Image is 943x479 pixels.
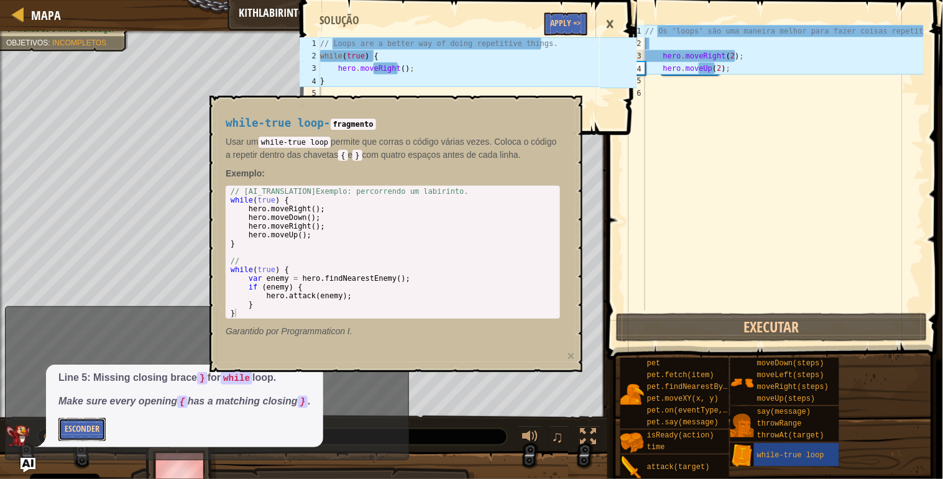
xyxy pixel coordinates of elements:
[226,326,282,336] span: Garantido por
[226,117,324,129] span: while-true loop
[730,414,754,437] img: portrait.png
[545,12,587,35] button: Apply =>
[757,359,824,368] span: moveDown(steps)
[48,39,52,47] span: :
[647,406,763,415] span: pet.on(eventType, handler)
[177,396,188,408] code: {
[52,39,106,47] span: Incompletos
[300,75,320,87] div: 4
[600,10,621,39] div: ×
[757,419,802,428] span: throwRange
[625,87,645,99] div: 6
[568,349,575,362] button: ×
[647,463,710,472] span: attack(target)
[757,431,824,440] span: throwAt(target)
[647,431,714,440] span: isReady(action)
[300,50,320,62] div: 2
[757,408,811,416] span: say(message)
[616,313,927,342] button: Executar
[197,372,208,385] code: }
[300,37,320,50] div: 1
[226,326,352,336] em: Programmaticon I.
[259,137,331,148] code: while-true loop
[226,168,262,178] span: Exemplo
[625,37,645,50] div: 2
[21,458,35,473] button: Ask AI
[757,383,829,391] span: moveRight(steps)
[625,75,645,87] div: 5
[226,117,560,129] h4: -
[730,444,754,468] img: portrait.png
[226,135,560,160] p: Usar um permite que corras o código várias vezes. Coloca o código a repetir dentro das chavetas e...
[647,371,714,380] span: pet.fetch(item)
[31,7,61,24] span: Mapa
[221,372,252,385] code: while
[300,87,320,99] div: 5
[58,418,106,441] button: Esconder
[331,119,376,130] code: fragmento
[300,62,320,75] div: 3
[625,62,645,75] div: 4
[58,371,311,385] p: Line 5: Missing closing brace for loop.
[647,395,719,403] span: pet.moveXY(x, y)
[352,150,362,161] code: }
[757,395,816,403] span: moveUp(steps)
[757,371,824,380] span: moveLeft(steps)
[6,425,30,447] img: AI
[25,7,61,24] a: Mapa
[730,371,754,395] img: portrait.png
[757,451,824,460] span: while-true loop
[647,359,661,368] span: pet
[647,383,768,391] span: pet.findNearestByType(type)
[338,150,347,161] code: {
[6,39,48,47] span: Objetivos
[625,50,645,62] div: 3
[625,25,645,37] div: 1
[58,396,311,406] em: Make sure every opening has a matching closing .
[313,12,366,29] div: Solução
[647,418,719,427] span: pet.say(message)
[226,168,265,178] strong: :
[647,443,665,452] span: time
